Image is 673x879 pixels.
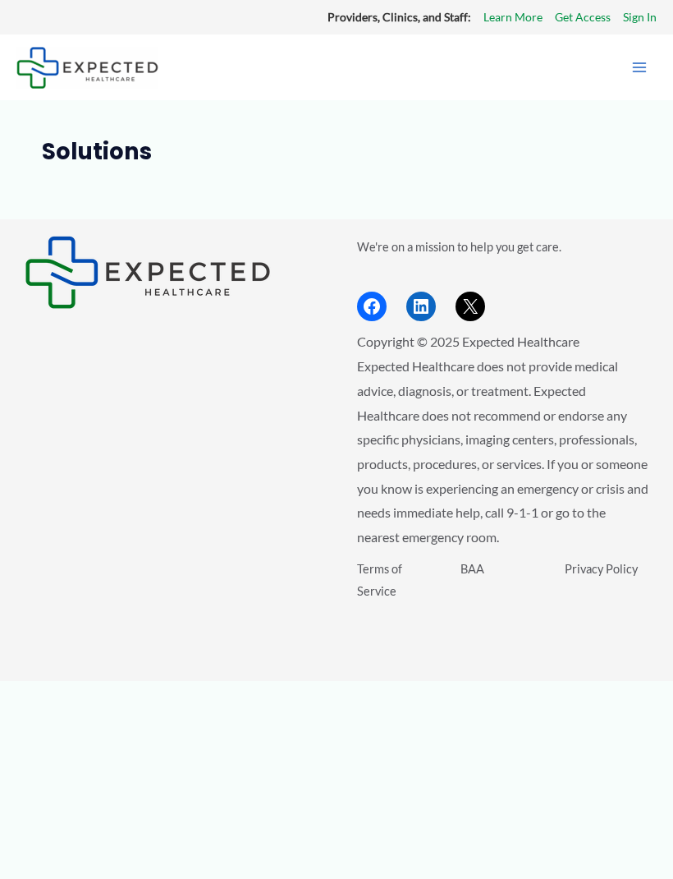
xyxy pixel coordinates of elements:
[623,7,657,28] a: Sign In
[357,334,579,349] span: Copyright © 2025 Expected Healthcare
[357,558,648,636] aside: Footer Widget 3
[565,562,638,576] a: Privacy Policy
[622,50,657,85] button: Main menu toggle
[16,47,158,89] img: Expected Healthcare Logo - side, dark font, small
[357,358,648,545] span: Expected Healthcare does not provide medical advice, diagnosis, or treatment. Expected Healthcare...
[483,7,543,28] a: Learn More
[25,236,271,309] img: Expected Healthcare Logo - side, dark font, small
[357,236,648,321] aside: Footer Widget 2
[460,562,484,576] a: BAA
[357,562,402,598] a: Terms of Service
[42,139,631,166] h1: Solutions
[357,236,648,258] p: We're on a mission to help you get care.
[327,10,471,24] strong: Providers, Clinics, and Staff:
[555,7,611,28] a: Get Access
[25,236,316,309] aside: Footer Widget 1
